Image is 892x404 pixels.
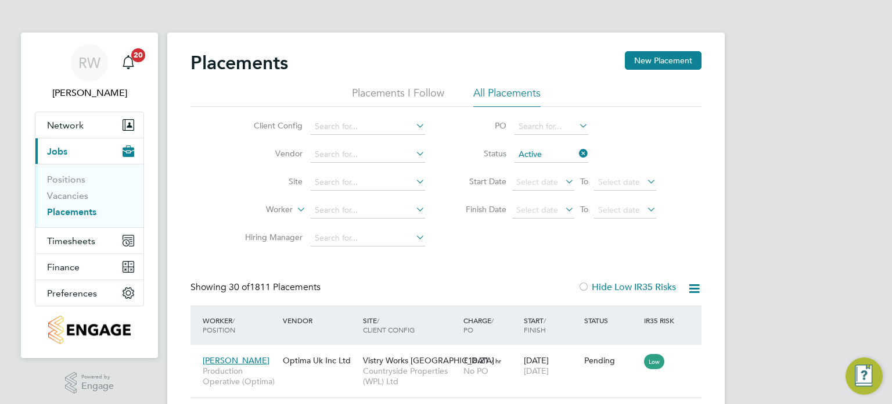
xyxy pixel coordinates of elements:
[47,235,95,246] span: Timesheets
[644,354,664,369] span: Low
[584,355,639,366] div: Pending
[846,357,883,395] button: Engage Resource Center
[47,262,80,273] span: Finance
[203,355,269,366] span: [PERSON_NAME]
[203,366,277,387] span: Production Operative (Optima)
[236,120,303,131] label: Client Config
[47,190,88,201] a: Vacancies
[229,281,321,293] span: 1811 Placements
[311,174,425,191] input: Search for...
[236,232,303,242] label: Hiring Manager
[203,316,235,334] span: / Position
[47,288,97,299] span: Preferences
[47,174,85,185] a: Positions
[200,349,702,359] a: [PERSON_NAME]Production Operative (Optima)Optima Uk Inc LtdVistry Works [GEOGRAPHIC_DATA]Countrys...
[236,148,303,159] label: Vendor
[516,177,558,187] span: Select date
[35,86,144,100] span: Richard Walsh
[47,146,67,157] span: Jobs
[516,205,558,215] span: Select date
[461,310,521,340] div: Charge
[463,355,489,366] span: £18.21
[200,310,280,340] div: Worker
[524,366,549,376] span: [DATE]
[515,119,588,135] input: Search for...
[360,310,461,340] div: Site
[35,228,143,253] button: Timesheets
[363,316,415,334] span: / Client Config
[81,381,114,391] span: Engage
[521,349,581,382] div: [DATE]
[280,349,360,371] div: Optima Uk Inc Ltd
[311,230,425,246] input: Search for...
[581,310,642,331] div: Status
[35,316,144,344] a: Go to home page
[229,281,250,293] span: 30 of
[311,146,425,163] input: Search for...
[454,204,506,214] label: Finish Date
[117,44,140,81] a: 20
[35,44,144,100] a: RW[PERSON_NAME]
[598,177,640,187] span: Select date
[81,372,114,382] span: Powered by
[35,138,143,164] button: Jobs
[48,316,130,344] img: countryside-properties-logo-retina.png
[47,120,84,131] span: Network
[280,310,360,331] div: Vendor
[521,310,581,340] div: Start
[311,119,425,135] input: Search for...
[363,355,494,366] span: Vistry Works [GEOGRAPHIC_DATA]
[236,176,303,187] label: Site
[363,366,458,387] span: Countryside Properties (WPL) Ltd
[454,148,506,159] label: Status
[21,33,158,358] nav: Main navigation
[35,254,143,280] button: Finance
[524,316,546,334] span: / Finish
[577,202,592,217] span: To
[578,281,676,293] label: Hide Low IR35 Risks
[65,372,114,394] a: Powered byEngage
[454,120,506,131] label: PO
[491,356,501,365] span: / hr
[226,204,293,216] label: Worker
[47,206,96,217] a: Placements
[35,112,143,138] button: Network
[78,55,100,70] span: RW
[473,86,541,107] li: All Placements
[190,281,323,294] div: Showing
[463,316,494,334] span: / PO
[35,280,143,306] button: Preferences
[190,51,288,74] h2: Placements
[598,205,640,215] span: Select date
[641,310,681,331] div: IR35 Risk
[463,366,488,376] span: No PO
[625,51,702,70] button: New Placement
[352,86,444,107] li: Placements I Follow
[35,164,143,227] div: Jobs
[131,48,145,62] span: 20
[311,202,425,219] input: Search for...
[577,174,592,189] span: To
[515,146,588,163] input: Select one
[454,176,506,187] label: Start Date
